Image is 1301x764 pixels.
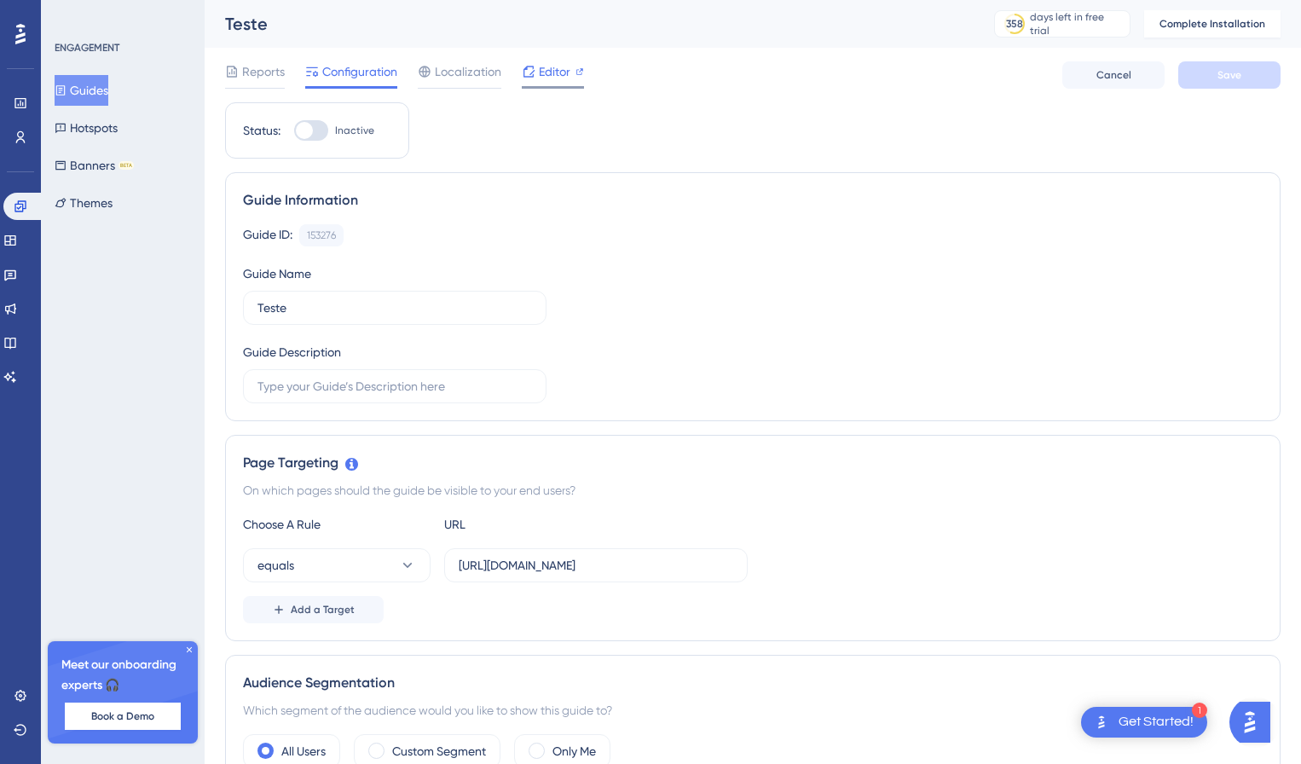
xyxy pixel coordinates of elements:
div: URL [444,514,632,535]
span: Meet our onboarding experts 🎧 [61,655,184,696]
div: On which pages should the guide be visible to your end users? [243,480,1263,501]
span: Save [1217,68,1241,82]
button: Add a Target [243,596,384,623]
input: Type your Guide’s Description here [257,377,532,396]
span: equals [257,555,294,576]
span: Complete Installation [1159,17,1265,31]
label: Custom Segment [392,741,486,761]
div: 358 [1006,17,1023,31]
span: Localization [435,61,501,82]
button: Complete Installation [1144,10,1281,38]
button: Hotspots [55,113,118,143]
label: All Users [281,741,326,761]
div: Guide Information [243,190,1263,211]
span: Configuration [322,61,397,82]
div: Choose A Rule [243,514,431,535]
button: BannersBETA [55,150,134,181]
button: Cancel [1062,61,1165,89]
div: Which segment of the audience would you like to show this guide to? [243,700,1263,721]
div: Guide Name [243,263,311,284]
div: days left in free trial [1030,10,1125,38]
button: Save [1178,61,1281,89]
div: Get Started! [1119,713,1194,732]
div: Guide Description [243,342,341,362]
img: launcher-image-alternative-text [1091,712,1112,732]
button: Book a Demo [65,703,181,730]
div: Page Targeting [243,453,1263,473]
div: Teste [225,12,951,36]
button: Guides [55,75,108,106]
input: Type your Guide’s Name here [257,298,532,317]
button: Themes [55,188,113,218]
div: BETA [119,161,134,170]
div: 1 [1192,703,1207,718]
span: Reports [242,61,285,82]
span: Editor [539,61,570,82]
iframe: UserGuiding AI Assistant Launcher [1229,697,1281,748]
div: 153276 [307,229,336,242]
div: Audience Segmentation [243,673,1263,693]
div: ENGAGEMENT [55,41,119,55]
input: yourwebsite.com/path [459,556,733,575]
div: Open Get Started! checklist, remaining modules: 1 [1081,707,1207,738]
span: Cancel [1096,68,1131,82]
button: equals [243,548,431,582]
div: Guide ID: [243,224,292,246]
span: Book a Demo [91,709,154,723]
span: Inactive [335,124,374,137]
span: Add a Target [291,603,355,616]
label: Only Me [552,741,596,761]
div: Status: [243,120,280,141]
